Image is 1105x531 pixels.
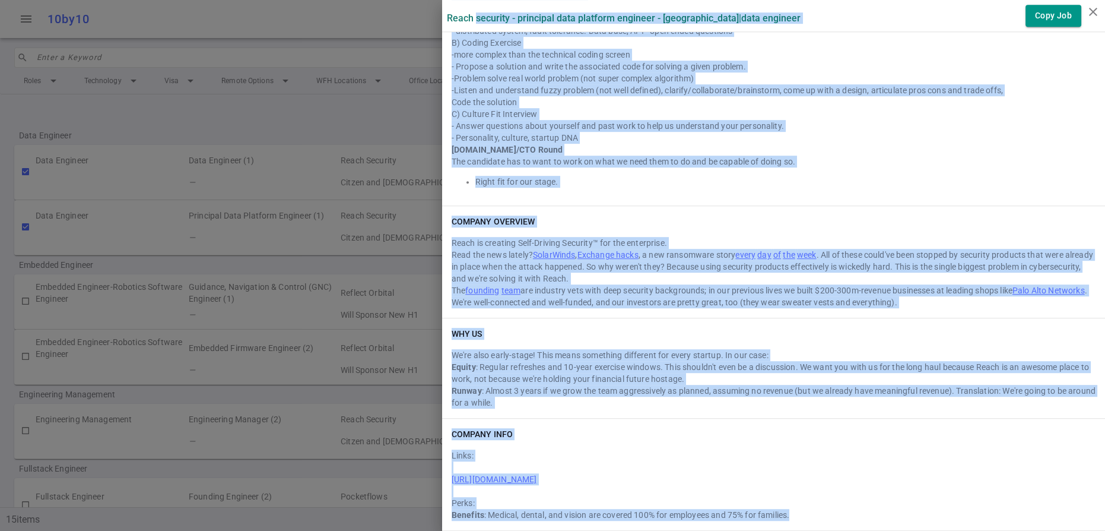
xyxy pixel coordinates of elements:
div: : Regular refreshes and 10-year exercise windows. This shouldn't even be a discussion. We want yo... [452,361,1096,385]
strong: Equity [452,362,476,372]
li: Right fit for our stage. [475,176,1096,188]
h6: COMPANY INFO [452,428,513,440]
div: The are industry vets with deep security backgrounds; in our previous lives we built $200-300m-re... [452,285,1096,308]
div: B) Coding Exercise [452,37,1096,49]
strong: [DOMAIN_NAME]/CTO Round [452,145,563,154]
a: the [783,250,795,260]
strong: Runway [452,386,482,396]
strong: Benefits [452,510,484,520]
a: Exchange hacks [577,250,639,260]
a: founding [465,286,499,295]
a: team [501,286,521,295]
i: close [1086,5,1100,19]
a: week [797,250,817,260]
a: Palo Alto Networks [1012,286,1085,295]
a: [URL][DOMAIN_NAME] [452,475,537,484]
div: : Medical, dental, and vision are covered 100% for employees and 75% for families. [452,509,1096,521]
a: of [773,250,781,260]
a: SolarWinds [533,250,576,260]
button: Copy Job [1025,5,1081,27]
div: C) Culture Fit Interview [452,108,1096,120]
div: -Listen and understand fuzzy problem (not well defined), clarify/collaborate/brainstorm, come up ... [452,84,1096,96]
label: Reach Security - Principal Data Platform Engineer - [GEOGRAPHIC_DATA] | Data Engineer [447,12,801,24]
h6: COMPANY OVERVIEW [452,216,535,227]
div: - Propose a solution and write the associated code for solving a given problem. [452,61,1096,72]
div: The candidate has to want to work on what we need them to do and be capable of doing so. [452,156,1096,167]
a: every [735,250,755,260]
div: : Almost 3 years if we grow the team aggressively as planned, assuming no revenue (but we already... [452,385,1096,409]
div: We're also early-stage! This means something different for every startup. In our case: [452,349,1096,361]
div: Code the solution [452,96,1096,108]
a: day [757,250,771,260]
div: Reach is creating Self-Driving Security™ for the enterprise. [452,237,1096,249]
div: Links: Perks: [452,445,1096,521]
div: -Problem solve real world problem (not super complex algorithm) [452,72,1096,84]
div: Read the news lately? , , a new ransomware story . All of these could've been stopped by security... [452,249,1096,285]
div: - Personality, culture, startup DNA [452,132,1096,144]
div: -more complex than the technical coding screen [452,49,1096,61]
div: - Answer questions about yourself and past work to help us understand your personality. [452,120,1096,132]
h6: WHY US [452,328,482,340]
